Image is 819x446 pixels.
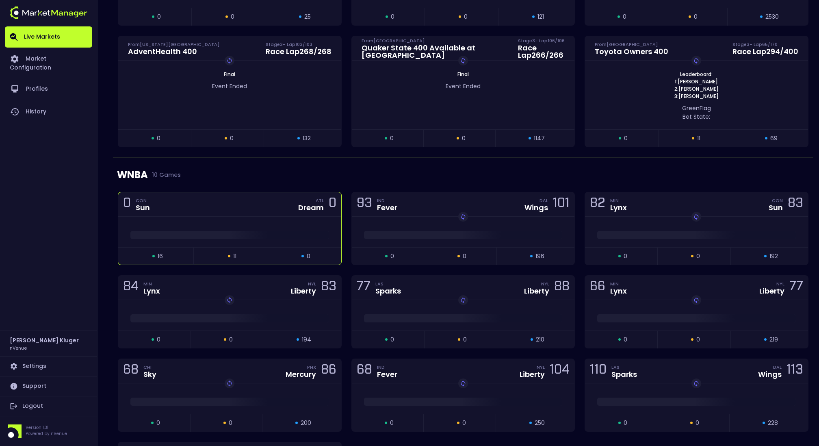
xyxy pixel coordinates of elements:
div: 83 [321,280,336,295]
div: 66 [590,280,605,295]
div: From [GEOGRAPHIC_DATA] [362,37,508,44]
span: 0 [390,252,394,261]
img: replayImg [460,297,466,303]
a: Market Configuration [5,48,92,78]
div: Sun [769,204,783,211]
div: 83 [788,197,803,212]
div: 68 [357,363,372,379]
div: Toyota Owners 400 [595,48,668,55]
img: replayImg [460,213,466,220]
div: 82 [590,197,605,212]
span: 0 [229,419,232,427]
span: Event Ended [212,82,247,90]
div: 113 [786,363,803,379]
span: 0 [307,252,310,261]
span: 132 [303,134,311,143]
div: Lynx [143,287,160,295]
div: IND [377,364,397,370]
p: Version 1.31 [26,424,67,431]
span: 0 [390,335,394,344]
span: 0 [624,252,627,261]
span: 0 [463,335,467,344]
span: 200 [301,419,311,427]
span: 0 [462,419,466,427]
div: Stage 3 - Lap 65 / 170 [732,41,798,48]
span: 210 [536,335,544,344]
span: 196 [535,252,544,261]
span: 219 [769,335,778,344]
span: 0 [156,419,160,427]
div: Fever [377,204,397,211]
div: From [GEOGRAPHIC_DATA] [595,41,668,48]
h3: nVenue [10,345,27,351]
span: 0 [696,335,700,344]
div: Liberty [524,287,549,295]
div: NYL [308,281,316,287]
span: 0 [229,335,233,344]
span: 228 [768,419,778,427]
img: replayImg [460,57,466,64]
img: replayImg [226,380,233,387]
span: 192 [769,252,778,261]
div: Race Lap 294 / 400 [732,48,798,55]
img: replayImg [693,380,700,387]
div: Sun [136,204,150,211]
span: 10 Games [148,172,181,178]
div: DAL [773,364,782,370]
div: LAS [611,364,637,370]
div: 77 [357,280,370,295]
span: 1147 [534,134,545,143]
span: Final [221,71,238,78]
div: Liberty [759,287,784,295]
span: Event Ended [446,82,481,90]
span: 0 [623,13,626,21]
div: Sky [143,371,156,378]
span: 194 [302,335,311,344]
span: 0 [391,13,394,21]
span: 0 [624,419,627,427]
span: 0 [390,134,394,143]
p: Powered by nVenue [26,431,67,437]
span: 2: [PERSON_NAME] [672,85,721,93]
span: 11 [233,252,236,261]
a: Live Markets [5,26,92,48]
span: Final [455,71,471,78]
div: Stage 3 - Lap 106 / 106 [518,37,565,44]
div: Sparks [611,371,637,378]
span: green Flag [682,104,711,112]
div: 84 [123,280,139,295]
span: 11 [697,134,700,143]
div: 93 [357,197,372,212]
div: CON [772,197,783,204]
span: 0 [462,134,466,143]
span: 3: [PERSON_NAME] [672,93,721,100]
div: Wings [524,204,548,211]
span: 69 [770,134,778,143]
span: 0 [390,419,394,427]
div: 101 [553,197,570,212]
span: 0 [463,252,466,261]
div: MIN [610,197,627,204]
span: 0 [624,134,628,143]
span: 0 [157,134,160,143]
div: WNBA [117,158,809,192]
span: 0 [157,13,161,21]
span: 0 [695,419,699,427]
div: ATL [316,197,324,204]
span: 0 [624,335,627,344]
span: 0 [230,134,234,143]
img: replayImg [226,297,233,303]
div: NYL [537,364,545,370]
a: Logout [5,396,92,416]
img: replayImg [693,57,700,64]
div: MIN [610,281,627,287]
div: LAS [375,281,401,287]
span: 121 [537,13,544,21]
div: 0 [123,197,131,212]
div: Stage 3 - Lap 103 / 103 [266,41,331,48]
img: replayImg [693,297,700,303]
div: Wings [758,371,782,378]
div: Race Lap 268 / 268 [266,48,331,55]
div: NYL [776,281,784,287]
div: CHI [143,364,156,370]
